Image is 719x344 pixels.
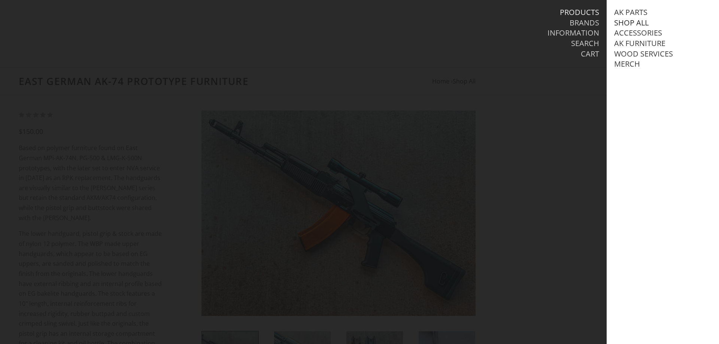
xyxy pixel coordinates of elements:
a: Search [571,39,599,48]
a: Cart [581,49,599,59]
a: AK Parts [614,7,647,17]
a: Merch [614,59,640,69]
a: AK Furniture [614,39,665,48]
a: Shop All [614,18,649,28]
a: Wood Services [614,49,673,59]
a: Accessories [614,28,662,38]
a: Information [547,28,599,38]
a: Products [560,7,599,17]
a: Brands [570,18,599,28]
